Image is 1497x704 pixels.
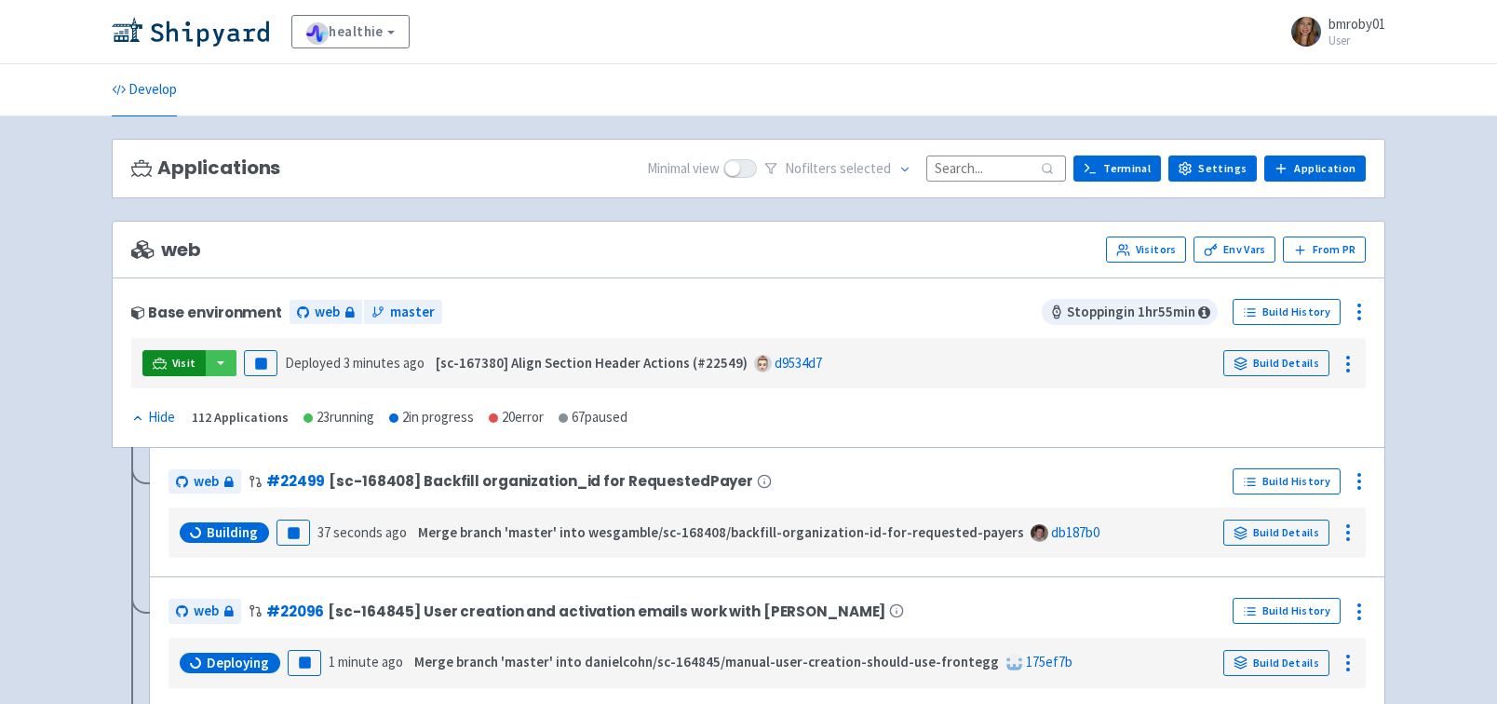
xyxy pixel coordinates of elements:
[1233,468,1341,494] a: Build History
[1283,237,1366,263] button: From PR
[389,407,474,428] div: 2 in progress
[244,350,277,376] button: Pause
[1051,523,1099,541] a: db187b0
[1233,299,1341,325] a: Build History
[142,350,206,376] a: Visit
[1280,17,1385,47] a: bmroby01 User
[303,407,374,428] div: 23 running
[364,300,442,325] a: master
[131,239,200,261] span: web
[1233,598,1341,624] a: Build History
[131,407,177,428] button: Hide
[131,305,282,320] div: Base environment
[1194,237,1275,263] a: Env Vars
[288,650,321,676] button: Pause
[207,523,258,542] span: Building
[291,15,410,48] a: healthie
[1264,156,1366,182] a: Application
[926,156,1066,181] input: Search...
[328,603,885,619] span: [sc-164845] User creation and activation emails work with [PERSON_NAME]
[266,602,324,621] a: #22096
[775,354,822,372] a: d9534d7
[489,407,544,428] div: 20 error
[276,520,310,546] button: Pause
[169,599,241,624] a: web
[1328,15,1385,33] span: bmroby01
[1223,350,1329,376] a: Build Details
[131,407,175,428] div: Hide
[840,159,891,177] span: selected
[112,64,177,116] a: Develop
[329,653,403,670] time: 1 minute ago
[290,300,362,325] a: web
[1328,34,1385,47] small: User
[329,473,753,489] span: [sc-168408] Backfill organization_id for RequestedPayer
[194,601,219,622] span: web
[1073,156,1161,182] a: Terminal
[285,354,425,372] span: Deployed
[559,407,627,428] div: 67 paused
[785,158,891,180] span: No filter s
[112,17,269,47] img: Shipyard logo
[1223,650,1329,676] a: Build Details
[1168,156,1257,182] a: Settings
[436,354,748,372] strong: [sc-167380] Align Section Header Actions (#22549)
[344,354,425,372] time: 3 minutes ago
[317,523,407,541] time: 37 seconds ago
[647,158,720,180] span: Minimal view
[192,407,289,428] div: 112 Applications
[131,157,280,179] h3: Applications
[169,469,241,494] a: web
[266,471,325,491] a: #22499
[1026,653,1072,670] a: 175ef7b
[207,654,269,672] span: Deploying
[1042,299,1218,325] span: Stopping in 1 hr 55 min
[172,356,196,371] span: Visit
[315,302,340,323] span: web
[414,653,999,670] strong: Merge branch 'master' into danielcohn/sc-164845/manual-user-creation-should-use-frontegg
[390,302,435,323] span: master
[1223,520,1329,546] a: Build Details
[418,523,1024,541] strong: Merge branch 'master' into wesgamble/sc-168408/backfill-organization-id-for-requested-payers
[1106,237,1186,263] a: Visitors
[194,471,219,493] span: web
